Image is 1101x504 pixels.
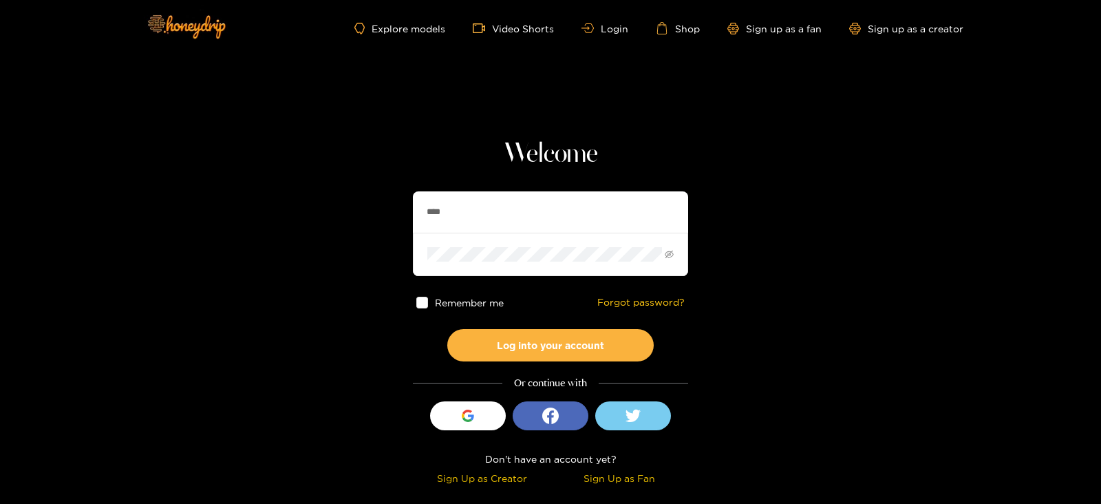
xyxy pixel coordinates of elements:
[413,375,688,391] div: Or continue with
[581,23,628,34] a: Login
[473,22,554,34] a: Video Shorts
[413,138,688,171] h1: Welcome
[849,23,963,34] a: Sign up as a creator
[727,23,822,34] a: Sign up as a fan
[554,470,685,486] div: Sign Up as Fan
[447,329,654,361] button: Log into your account
[473,22,492,34] span: video-camera
[416,470,547,486] div: Sign Up as Creator
[354,23,445,34] a: Explore models
[656,22,700,34] a: Shop
[665,250,674,259] span: eye-invisible
[597,297,685,308] a: Forgot password?
[413,451,688,467] div: Don't have an account yet?
[435,297,504,308] span: Remember me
